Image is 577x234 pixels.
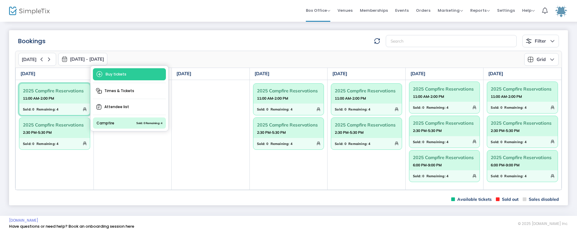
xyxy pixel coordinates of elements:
span: Sold: [23,140,31,147]
span: Times & Tickets [93,85,166,96]
span: Sold: [257,106,265,113]
span: Available tickets [451,197,492,202]
span: 0 [32,106,34,113]
span: Venues [338,3,353,18]
span: Sold: [491,139,499,145]
span: Remaining: [36,140,55,147]
span: © 2025 [DOMAIN_NAME] Inc. [518,221,568,226]
span: Sold out [496,197,518,202]
th: [DATE] [16,68,94,80]
span: 2025 Campfire Reservations [23,86,86,95]
span: 0 [500,139,502,145]
span: 4 [368,106,370,113]
span: 0 [500,173,502,179]
strong: 6:00 PM-9:00 PM [491,161,519,169]
strong: 2:30 PM-5:30 PM [23,129,52,136]
span: Remaining: [271,140,290,147]
strong: 2:30 PM-5:30 PM [257,129,286,136]
span: 4 [446,173,449,179]
span: 2025 Campfire Reservations [491,153,554,162]
span: Settings [497,3,515,18]
strong: 11:00 AM-2:00 PM [23,95,54,102]
span: Memberships [360,3,388,18]
span: Sold: 0 Remaining: 4 [136,120,162,126]
button: [DATE] - [DATE] [58,53,107,66]
span: 2025 Campfire Reservations [413,84,476,94]
span: 2025 Campfire Reservations [335,86,398,95]
span: 2025 Campfire Reservations [491,84,554,94]
span: Sold: [257,140,265,147]
img: grid [528,56,534,63]
span: 2025 Campfire Reservations [257,120,320,130]
strong: 11:00 AM-2:00 PM [335,95,366,102]
strong: 2:30 PM-5:30 PM [335,129,363,136]
span: 4 [290,140,293,147]
span: 0 [266,140,268,147]
span: 4 [446,139,449,145]
span: Sold: [23,106,31,113]
img: times-tickets [96,88,102,94]
img: refresh-data [374,38,380,44]
th: [DATE] [249,68,328,80]
a: [DOMAIN_NAME] [9,218,38,223]
a: Have questions or need help? Book an onboarding session here [9,223,134,229]
span: Sold: [491,173,499,179]
strong: 11:00 AM-2:00 PM [413,93,444,100]
span: Sold: [335,106,343,113]
th: [DATE] [405,68,483,80]
span: Remaining: [426,173,445,179]
img: clipboard [96,104,102,110]
span: 0 [422,104,424,111]
span: Sold: [413,104,421,111]
span: Sold: [413,173,421,179]
strong: 2:30 PM-5:30 PM [491,127,519,134]
span: Remaining: [426,104,445,111]
span: Sold: [335,140,343,147]
button: Grid [524,53,559,66]
span: Remaining: [504,104,523,111]
span: Marketing [438,8,463,13]
input: Search [386,35,517,47]
span: Orders [416,3,430,18]
span: Sold: [491,104,499,111]
span: Remaining: [348,106,367,113]
span: Remaining: [36,106,55,113]
span: 0 [266,106,268,113]
button: Filter [522,35,559,47]
span: 4 [56,106,59,113]
strong: 2:30 PM-5:30 PM [413,127,442,134]
span: [DATE] [22,57,36,62]
span: 4 [446,104,449,111]
span: 0 [422,173,424,179]
span: 2025 Campfire Reservations [413,153,476,162]
span: Box Office [306,8,330,13]
span: Buy tickets [93,68,166,80]
button: [DATE] [18,53,56,66]
span: Remaining: [504,139,523,145]
th: [DATE] [483,68,562,80]
span: 0 [344,140,347,147]
span: Remaining: [504,173,523,179]
span: 2025 Campfire Reservations [23,120,86,130]
span: 0 [344,106,347,113]
img: filter [526,38,532,44]
span: 4 [368,140,370,147]
span: Help [522,8,535,13]
strong: 11:00 AM-2:00 PM [257,95,288,102]
strong: 6:00 PM-9:00 PM [413,161,442,169]
span: Sales disabled [523,197,559,202]
strong: 11:00 AM-2:00 PM [491,93,522,100]
span: Remaining: [426,139,445,145]
span: 4 [525,104,527,111]
span: Sold: [413,139,421,145]
span: 0 [422,139,424,145]
span: 2025 Campfire Reservations [335,120,398,130]
span: Campfire [97,120,114,126]
span: Remaining: [271,106,290,113]
span: 4 [290,106,293,113]
span: 2025 Campfire Reservations [491,118,554,128]
span: 4 [525,173,527,179]
span: 0 [500,104,502,111]
span: 4 [56,140,59,147]
img: monthly [62,56,68,62]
